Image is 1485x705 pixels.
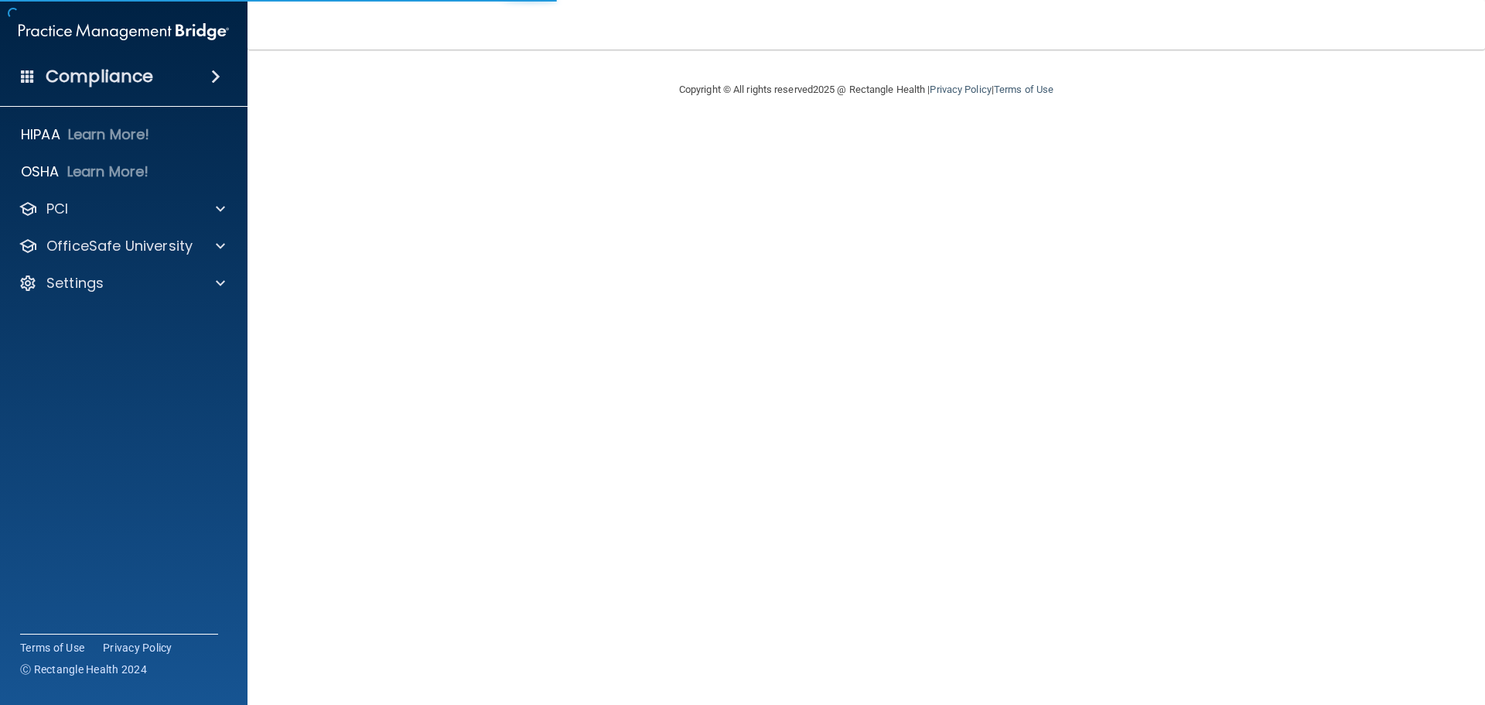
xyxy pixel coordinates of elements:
a: OfficeSafe University [19,237,225,255]
img: PMB logo [19,16,229,47]
a: PCI [19,200,225,218]
p: Learn More! [68,125,150,144]
p: PCI [46,200,68,218]
a: Terms of Use [994,84,1053,95]
a: Privacy Policy [930,84,991,95]
p: HIPAA [21,125,60,144]
a: Privacy Policy [103,640,172,655]
p: Learn More! [67,163,149,181]
span: Ⓒ Rectangle Health 2024 [20,662,147,677]
p: OSHA [21,163,60,181]
div: Copyright © All rights reserved 2025 @ Rectangle Health | | [584,65,1149,115]
a: Terms of Use [20,640,84,655]
p: OfficeSafe University [46,237,193,255]
h4: Compliance [46,66,153,87]
p: Settings [46,274,104,293]
a: Settings [19,274,225,293]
